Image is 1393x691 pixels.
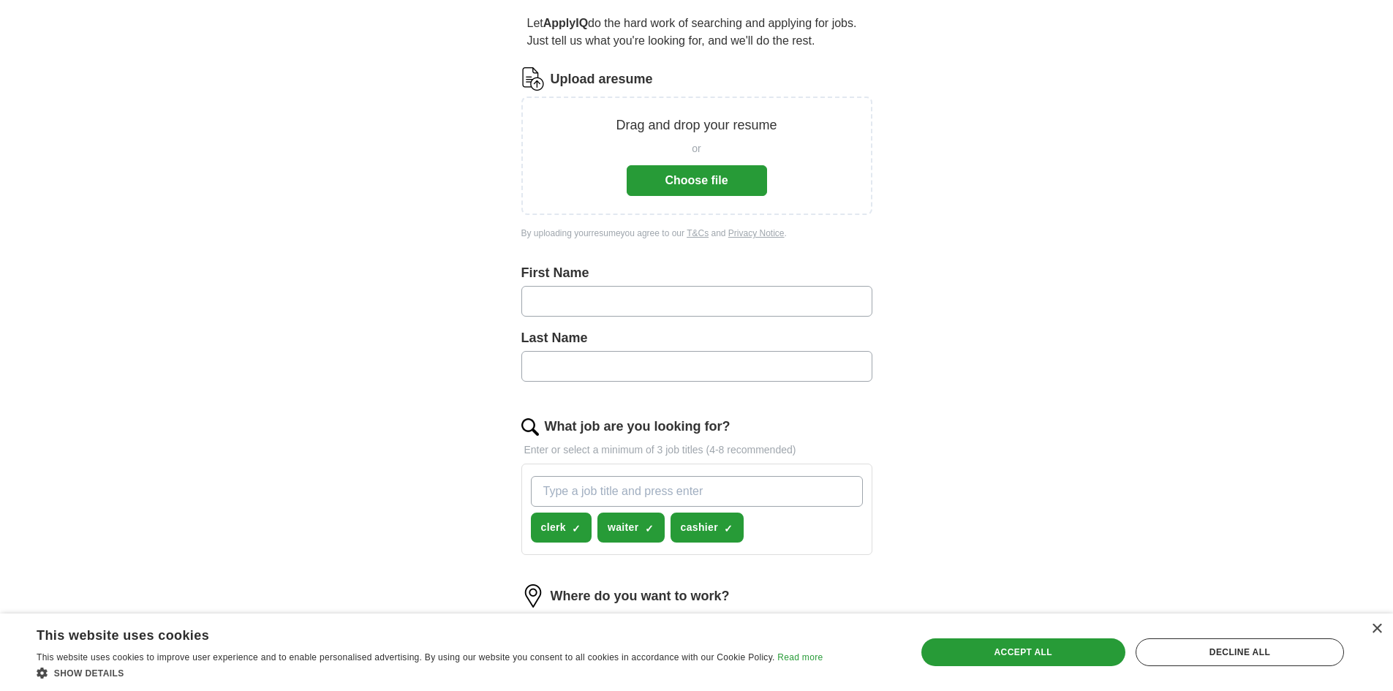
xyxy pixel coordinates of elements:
[37,665,823,680] div: Show details
[1136,638,1344,666] div: Decline all
[54,668,124,679] span: Show details
[521,263,872,283] label: First Name
[616,116,777,135] p: Drag and drop your resume
[572,523,581,535] span: ✓
[531,513,592,543] button: clerk✓
[728,228,785,238] a: Privacy Notice
[551,586,730,606] label: Where do you want to work?
[1371,624,1382,635] div: Close
[521,9,872,56] p: Let do the hard work of searching and applying for jobs. Just tell us what you're looking for, an...
[608,520,639,535] span: waiter
[671,513,744,543] button: cashier✓
[681,520,718,535] span: cashier
[521,442,872,458] p: Enter or select a minimum of 3 job titles (4-8 recommended)
[627,165,767,196] button: Choose file
[543,17,588,29] strong: ApplyIQ
[37,622,786,644] div: This website uses cookies
[545,417,731,437] label: What job are you looking for?
[541,520,566,535] span: clerk
[687,228,709,238] a: T&Cs
[521,418,539,436] img: search.png
[521,584,545,608] img: location.png
[921,638,1125,666] div: Accept all
[692,141,701,156] span: or
[597,513,665,543] button: waiter✓
[521,328,872,348] label: Last Name
[777,652,823,662] a: Read more, opens a new window
[521,67,545,91] img: CV Icon
[645,523,654,535] span: ✓
[531,476,863,507] input: Type a job title and press enter
[521,227,872,240] div: By uploading your resume you agree to our and .
[724,523,733,535] span: ✓
[551,69,653,89] label: Upload a resume
[37,652,775,662] span: This website uses cookies to improve user experience and to enable personalised advertising. By u...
